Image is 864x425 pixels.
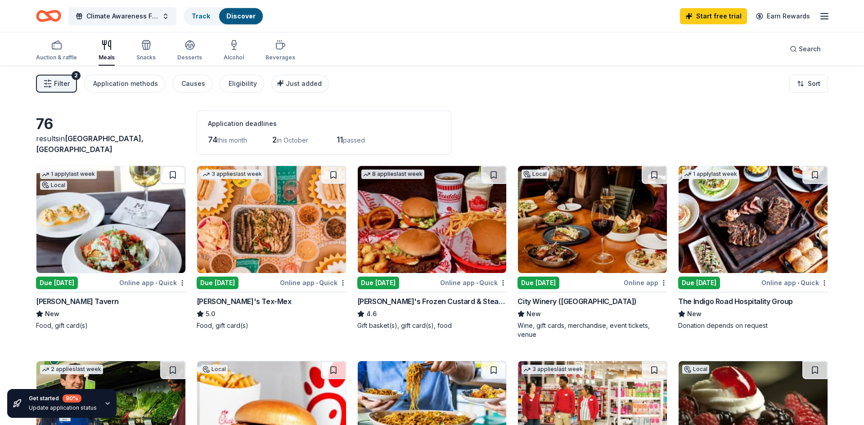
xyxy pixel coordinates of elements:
a: Home [36,5,61,27]
button: Search [783,40,828,58]
button: Desserts [177,36,202,66]
span: passed [343,136,365,144]
span: 4.6 [366,309,377,319]
span: New [45,309,59,319]
div: Meals [99,54,115,61]
button: TrackDiscover [184,7,264,25]
div: 2 [72,71,81,80]
div: Online app Quick [440,277,507,288]
div: Due [DATE] [517,277,559,289]
span: 2 [272,135,277,144]
div: 8 applies last week [361,170,424,179]
span: New [687,309,702,319]
button: Sort [789,75,828,93]
div: 1 apply last week [40,170,97,179]
div: Online app [624,277,667,288]
div: Desserts [177,54,202,61]
span: in [36,134,144,154]
div: [PERSON_NAME]'s Tex-Mex [197,296,292,307]
a: Image for Marlow's Tavern1 applylast weekLocalDue [DATE]Online app•Quick[PERSON_NAME] TavernNewFo... [36,166,186,330]
div: Local [522,170,549,179]
span: • [316,279,318,286]
div: Online app Quick [280,277,346,288]
button: Application methods [84,75,165,93]
div: Beverages [265,54,295,61]
div: Donation depends on request [678,321,828,330]
div: Food, gift card(s) [197,321,346,330]
div: [PERSON_NAME] Tavern [36,296,119,307]
img: Image for The Indigo Road Hospitality Group [679,166,828,273]
button: Auction & raffle [36,36,77,66]
span: 5.0 [206,309,215,319]
span: Filter [54,78,70,89]
div: Due [DATE] [36,277,78,289]
div: Causes [181,78,205,89]
button: Causes [172,75,212,93]
div: Gift basket(s), gift card(s), food [357,321,507,330]
a: Image for Chuy's Tex-Mex3 applieslast weekDue [DATE]Online app•Quick[PERSON_NAME]'s Tex-Mex5.0Foo... [197,166,346,330]
div: 3 applies last week [201,170,264,179]
span: [GEOGRAPHIC_DATA], [GEOGRAPHIC_DATA] [36,134,144,154]
a: Start free trial [680,8,747,24]
img: Image for Chuy's Tex-Mex [197,166,346,273]
div: Local [682,365,709,374]
a: Discover [226,12,256,20]
div: Get started [29,394,97,403]
div: Online app Quick [119,277,186,288]
div: 3 applies last week [522,365,585,374]
button: Alcohol [224,36,244,66]
span: this month [217,136,247,144]
span: Just added [286,80,322,87]
span: 11 [337,135,343,144]
div: 1 apply last week [682,170,739,179]
span: Climate Awareness Field Days [86,11,158,22]
span: • [797,279,799,286]
div: Application methods [93,78,158,89]
div: [PERSON_NAME]'s Frozen Custard & Steakburgers [357,296,507,307]
a: Image for City Winery (Atlanta)LocalDue [DATE]Online appCity Winery ([GEOGRAPHIC_DATA])NewWine, g... [517,166,667,339]
div: Due [DATE] [678,277,720,289]
button: Just added [271,75,329,93]
div: Local [201,365,228,374]
button: Climate Awareness Field Days [68,7,176,25]
div: City Winery ([GEOGRAPHIC_DATA]) [517,296,637,307]
span: Search [799,44,821,54]
a: Earn Rewards [751,8,815,24]
button: Beverages [265,36,295,66]
span: • [476,279,478,286]
span: • [155,279,157,286]
button: Eligibility [220,75,264,93]
div: Due [DATE] [357,277,399,289]
span: in October [277,136,308,144]
div: Online app Quick [761,277,828,288]
a: Image for Freddy's Frozen Custard & Steakburgers8 applieslast weekDue [DATE]Online app•Quick[PERS... [357,166,507,330]
div: results [36,133,186,155]
div: Wine, gift cards, merchandise, event tickets, venue [517,321,667,339]
button: Snacks [136,36,156,66]
a: Track [192,12,210,20]
div: Snacks [136,54,156,61]
div: 80 % [63,394,81,403]
div: Eligibility [229,78,257,89]
span: New [526,309,541,319]
img: Image for City Winery (Atlanta) [518,166,667,273]
img: Image for Freddy's Frozen Custard & Steakburgers [358,166,507,273]
div: Local [40,181,67,190]
div: Update application status [29,404,97,412]
div: Due [DATE] [197,277,238,289]
a: Image for The Indigo Road Hospitality Group1 applylast weekDue [DATE]Online app•QuickThe Indigo R... [678,166,828,330]
span: Sort [808,78,820,89]
button: Meals [99,36,115,66]
div: Food, gift card(s) [36,321,186,330]
button: Filter2 [36,75,77,93]
div: 76 [36,115,186,133]
div: Application deadlines [208,118,440,129]
div: Alcohol [224,54,244,61]
img: Image for Marlow's Tavern [36,166,185,273]
span: 74 [208,135,217,144]
div: Auction & raffle [36,54,77,61]
div: 2 applies last week [40,365,103,374]
div: The Indigo Road Hospitality Group [678,296,793,307]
